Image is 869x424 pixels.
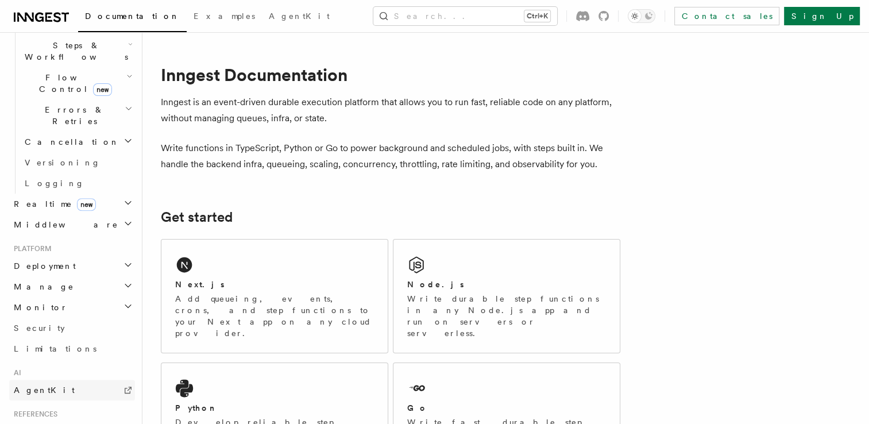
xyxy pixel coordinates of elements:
button: Search...Ctrl+K [373,7,557,25]
a: Versioning [20,152,135,173]
a: Limitations [9,338,135,359]
p: Add queueing, events, crons, and step functions to your Next app on any cloud provider. [175,293,374,339]
span: new [77,198,96,211]
a: Documentation [78,3,187,32]
span: Documentation [85,11,180,21]
a: Examples [187,3,262,31]
button: Middleware [9,214,135,235]
kbd: Ctrl+K [524,10,550,22]
p: Write durable step functions in any Node.js app and run on servers or serverless. [407,293,606,339]
h1: Inngest Documentation [161,64,620,85]
span: Versioning [25,158,101,167]
button: Cancellation [20,132,135,152]
a: Node.jsWrite durable step functions in any Node.js app and run on servers or serverless. [393,239,620,353]
span: Platform [9,244,52,253]
span: Middleware [9,219,118,230]
h2: Node.js [407,279,464,290]
a: Get started [161,209,233,225]
p: Write functions in TypeScript, Python or Go to power background and scheduled jobs, with steps bu... [161,140,620,172]
span: Realtime [9,198,96,210]
h2: Next.js [175,279,225,290]
h2: Python [175,402,218,414]
a: AgentKit [9,380,135,400]
button: Realtimenew [9,194,135,214]
span: Examples [194,11,255,21]
span: Security [14,323,65,333]
button: Toggle dark mode [628,9,655,23]
button: Deployment [9,256,135,276]
span: Logging [25,179,84,188]
span: AgentKit [14,386,75,395]
span: AI [9,368,21,377]
p: Inngest is an event-driven durable execution platform that allows you to run fast, reliable code ... [161,94,620,126]
a: Next.jsAdd queueing, events, crons, and step functions to your Next app on any cloud provider. [161,239,388,353]
h2: Go [407,402,428,414]
span: Errors & Retries [20,104,125,127]
span: Steps & Workflows [20,40,128,63]
a: Sign Up [784,7,860,25]
button: Errors & Retries [20,99,135,132]
a: Security [9,318,135,338]
span: Cancellation [20,136,119,148]
span: Monitor [9,302,68,313]
button: Steps & Workflows [20,35,135,67]
button: Monitor [9,297,135,318]
a: AgentKit [262,3,337,31]
button: Manage [9,276,135,297]
a: Contact sales [674,7,779,25]
span: Manage [9,281,74,292]
span: Flow Control [20,72,126,95]
span: Deployment [9,260,76,272]
span: new [93,83,112,96]
span: References [9,410,57,419]
button: Flow Controlnew [20,67,135,99]
a: Logging [20,173,135,194]
div: Inngest Functions [9,14,135,194]
span: Limitations [14,344,96,353]
span: AgentKit [269,11,330,21]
